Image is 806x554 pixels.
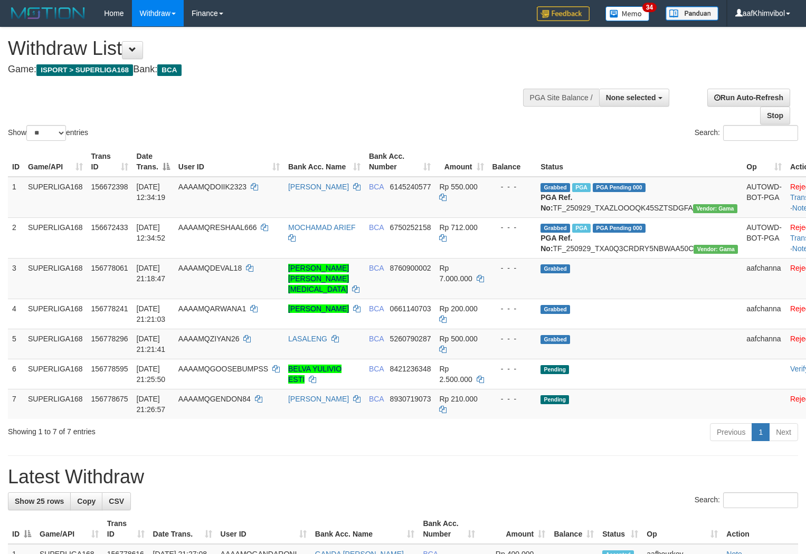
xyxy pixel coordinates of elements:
[369,365,384,373] span: BCA
[137,223,166,242] span: [DATE] 12:34:52
[769,423,798,441] a: Next
[492,394,533,404] div: - - -
[723,125,798,141] input: Search:
[8,177,24,218] td: 1
[87,147,132,177] th: Trans ID: activate to sort column ascending
[8,359,24,389] td: 6
[488,147,537,177] th: Balance
[8,217,24,258] td: 2
[8,5,88,21] img: MOTION_logo.png
[492,182,533,192] div: - - -
[284,147,365,177] th: Bank Acc. Name: activate to sort column ascending
[742,217,786,258] td: AUTOWD-BOT-PGA
[694,245,738,254] span: Vendor URL: https://trx31.1velocity.biz
[8,466,798,488] h1: Latest Withdraw
[311,514,419,544] th: Bank Acc. Name: activate to sort column ascending
[642,514,722,544] th: Op: activate to sort column ascending
[178,335,240,343] span: AAAAMQZIYAN26
[91,223,128,232] span: 156672433
[24,258,87,299] td: SUPERLIGA168
[742,177,786,218] td: AUTOWD-BOT-PGA
[390,304,431,313] span: Copy 0661140703 to clipboard
[24,217,87,258] td: SUPERLIGA168
[742,299,786,329] td: aafchanna
[435,147,488,177] th: Amount: activate to sort column ascending
[178,183,246,191] span: AAAAMQDOIIK2323
[439,365,472,384] span: Rp 2.500.000
[572,183,591,192] span: Marked by aafsoycanthlai
[541,305,570,314] span: Grabbed
[178,395,251,403] span: AAAAMQGENDON84
[137,183,166,202] span: [DATE] 12:34:19
[537,6,590,21] img: Feedback.jpg
[109,497,124,505] span: CSV
[8,147,24,177] th: ID
[8,389,24,419] td: 7
[606,93,656,102] span: None selected
[593,183,646,192] span: PGA Pending
[722,514,798,544] th: Action
[24,389,87,419] td: SUPERLIGA168
[91,365,128,373] span: 156778595
[35,514,103,544] th: Game/API: activate to sort column ascending
[24,359,87,389] td: SUPERLIGA168
[174,147,284,177] th: User ID: activate to sort column ascending
[91,264,128,272] span: 156778061
[369,304,384,313] span: BCA
[178,304,246,313] span: AAAAMQARWANA1
[369,183,384,191] span: BCA
[8,514,35,544] th: ID: activate to sort column descending
[439,335,477,343] span: Rp 500.000
[369,264,384,272] span: BCA
[24,177,87,218] td: SUPERLIGA168
[541,193,572,212] b: PGA Ref. No:
[752,423,770,441] a: 1
[593,224,646,233] span: PGA Pending
[288,264,349,293] a: [PERSON_NAME] [PERSON_NAME][MEDICAL_DATA]
[288,304,349,313] a: [PERSON_NAME]
[439,264,472,283] span: Rp 7.000.000
[390,365,431,373] span: Copy 8421236348 to clipboard
[710,423,752,441] a: Previous
[91,395,128,403] span: 156778675
[492,333,533,344] div: - - -
[723,492,798,508] input: Search:
[742,258,786,299] td: aafchanna
[439,183,477,191] span: Rp 550.000
[8,422,328,437] div: Showing 1 to 7 of 7 entries
[598,514,642,544] th: Status: activate to sort column ascending
[91,335,128,343] span: 156778296
[15,497,64,505] span: Show 25 rows
[24,147,87,177] th: Game/API: activate to sort column ascending
[666,6,718,21] img: panduan.png
[390,395,431,403] span: Copy 8930719073 to clipboard
[137,365,166,384] span: [DATE] 21:25:50
[742,147,786,177] th: Op: activate to sort column ascending
[216,514,311,544] th: User ID: activate to sort column ascending
[479,514,549,544] th: Amount: activate to sort column ascending
[369,395,384,403] span: BCA
[390,183,431,191] span: Copy 6145240577 to clipboard
[599,89,669,107] button: None selected
[707,89,790,107] a: Run Auto-Refresh
[26,125,66,141] select: Showentries
[103,514,149,544] th: Trans ID: activate to sort column ascending
[178,264,242,272] span: AAAAMQDEVAL18
[70,492,102,510] a: Copy
[157,64,181,76] span: BCA
[642,3,657,12] span: 34
[369,223,384,232] span: BCA
[419,514,479,544] th: Bank Acc. Number: activate to sort column ascending
[390,264,431,272] span: Copy 8760900002 to clipboard
[541,183,570,192] span: Grabbed
[288,335,327,343] a: LASALENG
[742,329,786,359] td: aafchanna
[24,299,87,329] td: SUPERLIGA168
[178,223,257,232] span: AAAAMQRESHAAL666
[695,492,798,508] label: Search:
[365,147,435,177] th: Bank Acc. Number: activate to sort column ascending
[492,263,533,273] div: - - -
[695,125,798,141] label: Search:
[288,223,356,232] a: MOCHAMAD ARIEF
[137,335,166,354] span: [DATE] 21:21:41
